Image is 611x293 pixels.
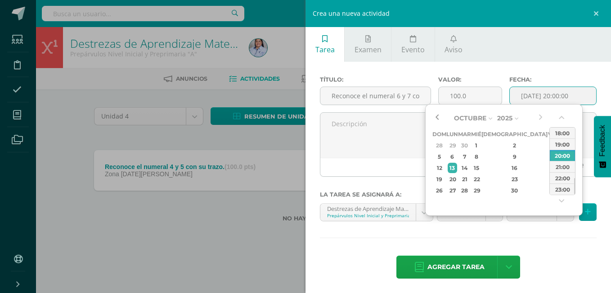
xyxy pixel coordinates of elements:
div: 15 [472,163,480,173]
div: 23:00 [550,183,575,195]
div: 19:00 [550,138,575,150]
span: Octubre [454,114,486,122]
a: Destrezas de Aprendizaje Matemático 'A'Prepárvulos Nivel Inicial y Preprimaria [320,204,433,221]
div: Destrezas de Aprendizaje Matemático 'A' [327,204,409,212]
span: Agregar tarea [427,256,485,278]
input: Fecha de entrega [510,87,596,105]
label: Fecha: [509,76,597,83]
div: 1 [472,140,480,151]
span: 2025 [497,114,512,122]
div: 2 [488,140,541,151]
a: Tarea [305,27,344,62]
div: 26 [434,185,445,196]
th: Mar [458,128,471,140]
div: 24 [548,174,557,184]
div: 17 [548,163,557,173]
a: Examen [345,27,391,62]
th: [DEMOGRAPHIC_DATA] [481,128,548,140]
input: Título [320,87,431,105]
th: Dom [432,128,446,140]
div: 13 [448,163,457,173]
div: 31 [548,185,557,196]
div: 18:00 [550,127,575,138]
div: 28 [434,140,445,151]
div: 29 [472,185,480,196]
div: 23 [488,174,541,184]
div: 19 [434,174,445,184]
div: 30 [459,140,470,151]
span: Evento [401,45,425,55]
label: Título: [320,76,431,83]
div: 20 [448,174,457,184]
div: 3 [548,140,557,151]
div: Prepárvulos Nivel Inicial y Preprimaria [327,212,409,219]
div: 6 [448,151,457,162]
input: Puntos máximos [439,87,502,105]
div: 5 [434,151,445,162]
div: 29 [448,140,457,151]
label: Valor: [438,76,502,83]
th: Vie [548,128,558,140]
div: 27 [448,185,457,196]
button: Feedback - Mostrar encuesta [594,116,611,177]
div: 30 [488,185,541,196]
div: 14 [459,163,470,173]
div: 21 [459,174,470,184]
th: Mié [471,128,481,140]
div: 20:00 [550,150,575,161]
span: Tarea [315,45,335,55]
label: La tarea se asignará a: [320,191,597,198]
div: 7 [459,151,470,162]
div: 22 [472,174,480,184]
a: Aviso [435,27,472,62]
span: Feedback [598,125,607,156]
div: 21:00 [550,161,575,172]
div: 28 [459,185,470,196]
a: Evento [391,27,434,62]
div: 9 [488,151,541,162]
div: 12 [434,163,445,173]
div: 8 [472,151,480,162]
div: 22:00 [550,172,575,183]
th: Lun [446,128,458,140]
span: Aviso [445,45,463,55]
div: 10 [548,151,557,162]
div: 16 [488,163,541,173]
span: Examen [355,45,382,55]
